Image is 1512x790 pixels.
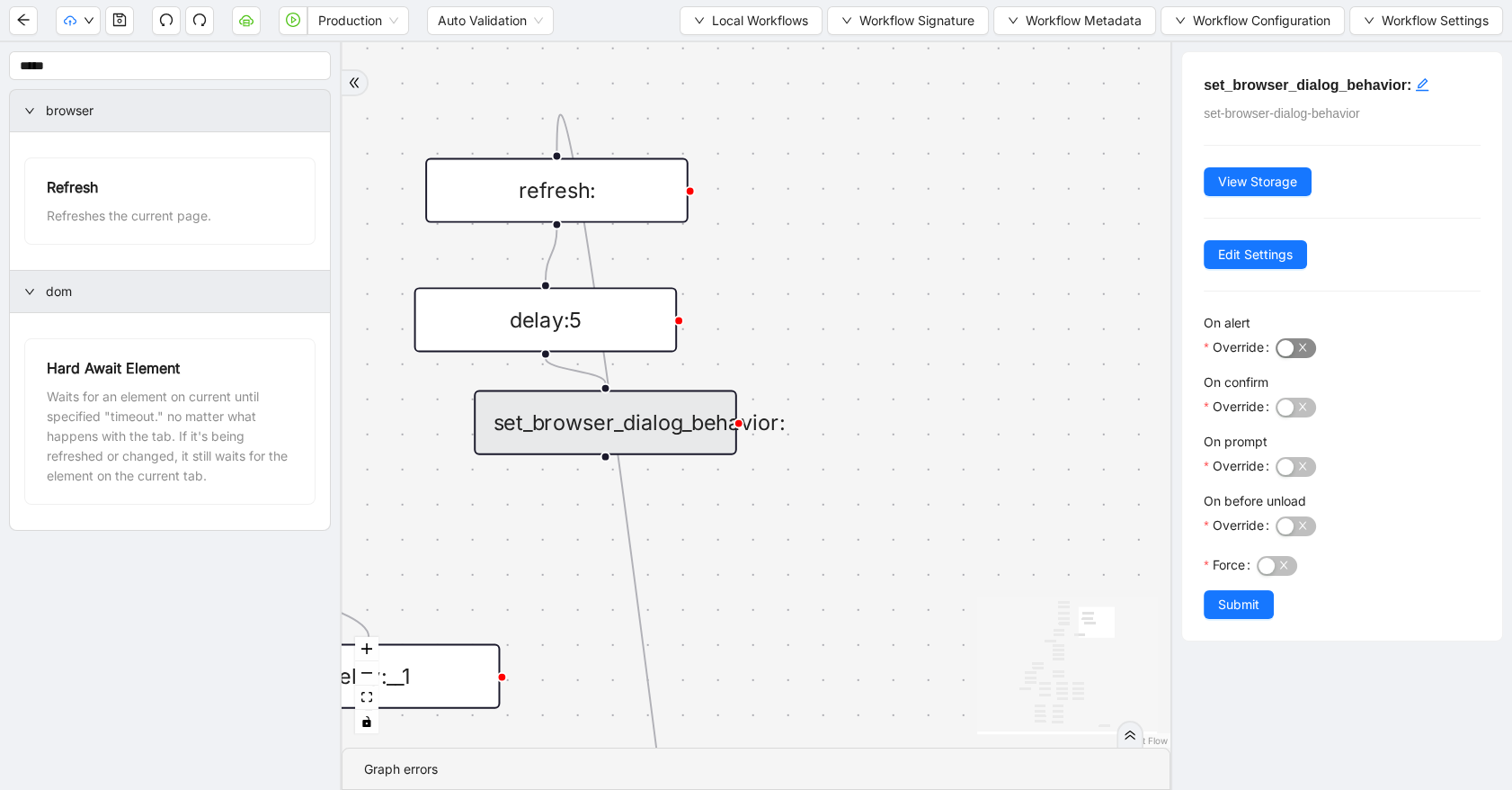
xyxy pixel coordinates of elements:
span: undo [159,13,173,27]
span: set-browser-dialog-behavior [1204,106,1360,121]
div: Refreshes the current page. [47,206,293,226]
g: Edge from delay:5 to set_browser_dialog_behavior: [546,358,606,383]
div: delay:__1 [237,643,501,708]
span: Workflow Settings [1382,11,1489,31]
button: downWorkflow Metadata [993,6,1156,35]
button: downLocal Workflows [680,6,823,35]
span: Override [1212,397,1263,417]
button: undo [152,6,181,35]
span: redo [192,13,207,27]
div: delay:5 [414,287,678,352]
span: save [112,13,127,27]
div: dom [10,271,330,312]
span: arrow-left [16,13,31,27]
button: downWorkflow Configuration [1161,6,1345,35]
button: arrow-left [9,6,38,35]
button: cloud-server [232,6,261,35]
div: Refresh [47,176,293,199]
button: Edit Settings [1204,240,1307,269]
button: Submit [1204,590,1274,619]
label: On before unload [1204,493,1306,508]
span: Override [1212,337,1263,357]
span: cloud-upload [64,14,76,27]
span: down [84,15,94,26]
button: cloud-uploaddown [56,6,101,35]
button: redo [185,6,214,35]
label: On alert [1204,315,1250,330]
button: zoom out [355,661,378,686]
span: down [1175,15,1186,26]
button: play-circle [279,6,307,35]
span: right [24,105,35,116]
h5: set_browser_dialog_behavior: [1204,74,1481,96]
span: Local Workflows [712,11,808,31]
span: plus-circle [347,735,391,779]
span: Workflow Configuration [1193,11,1330,31]
span: Workflow Signature [859,11,974,31]
span: double-right [348,76,360,89]
span: Auto Validation [438,7,543,34]
div: set_browser_dialog_behavior:plus-circle [474,390,737,454]
span: down [1364,15,1374,26]
button: View Storage [1204,167,1312,196]
div: refresh: [425,157,689,222]
div: Waits for an element on current until specified "timeout." no matter what happens with the tab. I... [47,387,293,486]
div: browser [10,90,330,131]
span: play-circle [286,13,300,27]
button: save [105,6,134,35]
span: Override [1212,456,1263,476]
span: right [24,286,35,297]
g: Edge from refresh: to delay:5 [546,229,557,280]
span: Production [318,7,398,34]
button: fit view [355,686,378,710]
button: downWorkflow Signature [827,6,989,35]
button: toggle interactivity [355,710,378,734]
a: React Flow attribution [1121,735,1168,746]
span: down [694,15,705,26]
div: delay:__1plus-circle [237,643,501,708]
span: double-right [1124,729,1136,741]
span: Submit [1218,595,1259,615]
span: View Storage [1218,172,1297,192]
span: Edit Settings [1218,245,1293,265]
span: cloud-server [239,13,253,27]
button: zoom in [355,637,378,661]
div: set_browser_dialog_behavior: [474,390,737,454]
span: browser [46,101,316,121]
span: dom [46,282,316,301]
span: plus-circle [583,481,627,525]
label: On prompt [1204,434,1267,449]
span: Workflow Metadata [1026,11,1142,31]
span: edit [1415,77,1429,92]
div: Hard Await Element [47,357,293,380]
div: Graph errors [364,759,1148,779]
label: On confirm [1204,374,1268,390]
span: down [1008,15,1018,26]
span: Override [1212,516,1263,535]
button: downWorkflow Settings [1349,6,1503,35]
span: down [841,15,852,26]
div: click to edit id [1415,74,1429,95]
span: Force [1212,555,1244,575]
